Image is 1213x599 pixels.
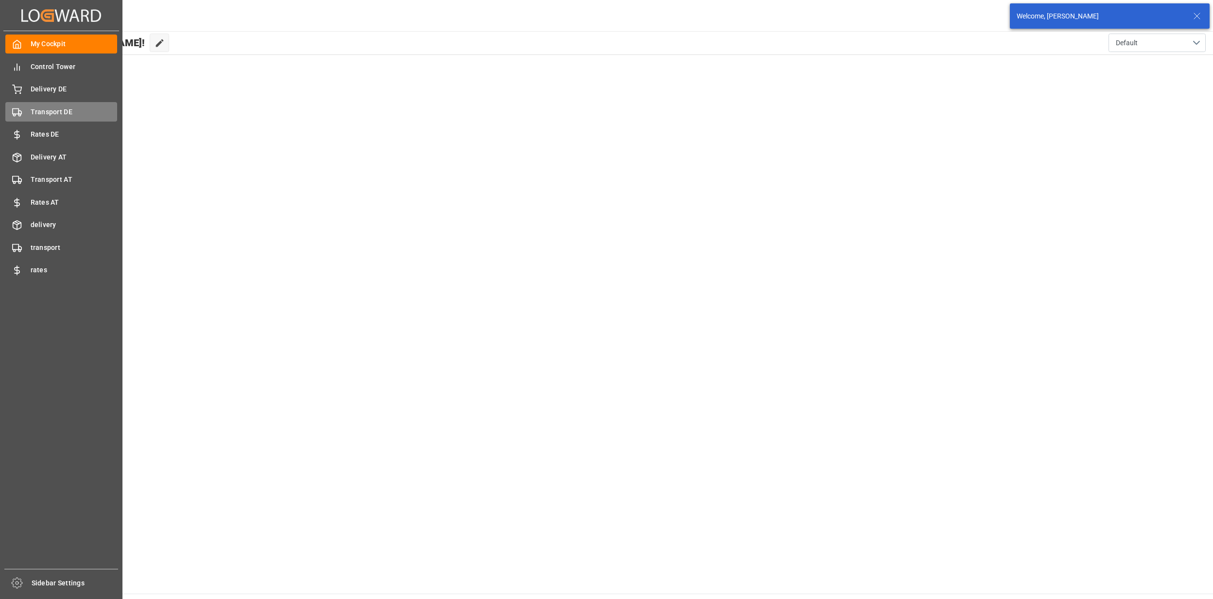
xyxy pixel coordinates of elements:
button: open menu [1109,34,1206,52]
span: Rates AT [31,197,118,208]
span: Rates DE [31,129,118,140]
span: Sidebar Settings [32,578,119,588]
span: rates [31,265,118,275]
span: transport [31,243,118,253]
a: Rates AT [5,193,117,211]
span: Default [1116,38,1138,48]
span: Delivery AT [31,152,118,162]
div: Welcome, [PERSON_NAME] [1017,11,1184,21]
span: Transport DE [31,107,118,117]
span: My Cockpit [31,39,118,49]
a: Control Tower [5,57,117,76]
a: transport [5,238,117,257]
span: Delivery DE [31,84,118,94]
a: Transport AT [5,170,117,189]
a: Delivery AT [5,147,117,166]
a: My Cockpit [5,35,117,53]
a: Transport DE [5,102,117,121]
span: delivery [31,220,118,230]
a: Delivery DE [5,80,117,99]
a: delivery [5,215,117,234]
span: Control Tower [31,62,118,72]
a: rates [5,261,117,280]
span: Transport AT [31,175,118,185]
a: Rates DE [5,125,117,144]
